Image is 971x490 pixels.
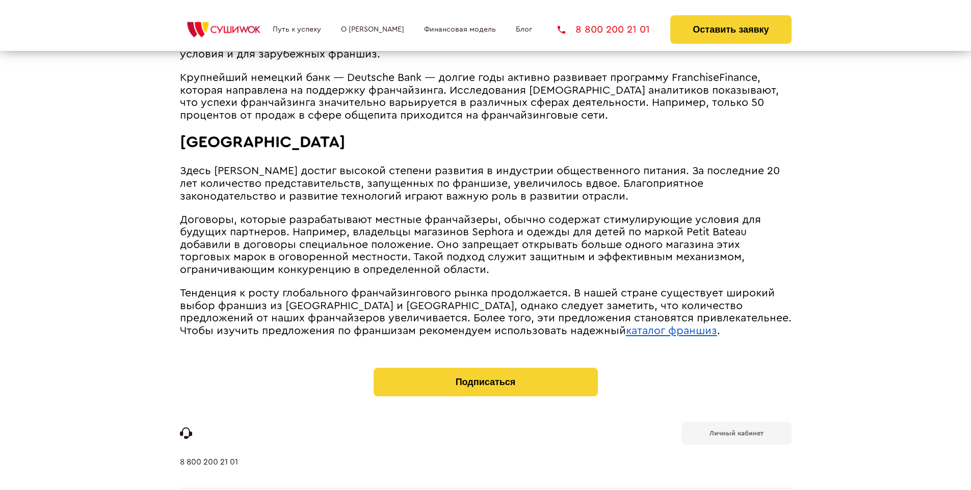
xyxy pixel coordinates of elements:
b: Личный кабинет [710,430,764,437]
a: каталог франшиз [626,325,717,336]
a: О [PERSON_NAME] [341,25,404,34]
button: Подписаться [374,368,598,396]
a: 8 800 200 21 01 [180,457,238,488]
a: Финансовая модель [424,25,496,34]
span: Крупнейший немецкий банк ― Deutsche Bank ― долгие годы активно развивает программу FranchiseFinan... [180,72,779,121]
span: В [GEOGRAPHIC_DATA] доля франчайзинговых предприятий невелика, но все равно они играют значительн... [180,24,770,60]
a: Путь к успеху [273,25,321,34]
a: Личный кабинет [681,422,792,445]
span: . [717,325,720,336]
span: Здесь [PERSON_NAME] достиг высокой степени развития в индустрии общественного питания. За последн... [180,166,780,201]
span: 8 800 200 21 01 [575,24,650,35]
a: 8 800 200 21 01 [558,24,650,35]
span: [GEOGRAPHIC_DATA] [180,134,345,150]
span: Договоры, которые разрабатывают местные франчайзеры, обычно содержат стимулирующие условия для бу... [180,214,761,275]
a: Блог [516,25,532,34]
span: Тенденция к росту глобального франчайзингового рынка продолжается. В нашей стране существует широ... [180,288,792,336]
button: Оставить заявку [670,15,791,44]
